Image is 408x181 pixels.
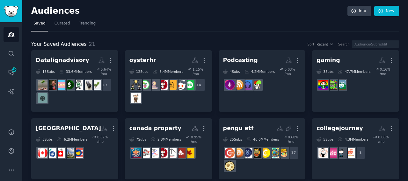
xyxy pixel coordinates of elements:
div: 5.4M Members [153,67,183,76]
div: 7 Sub s [129,135,146,144]
img: growmybusiness [131,80,141,90]
div: 2.8M Members [151,135,181,144]
img: college [318,148,328,158]
span: Trending [79,21,96,26]
img: PersonalFinanceCanada [158,148,168,158]
a: pengu etf25Subs46.0MMembers0.68% /mo+17WallStreetBetsCryptomemecoinsCryptoCurrencyClassicNextCryp... [219,118,306,180]
img: OttawaRealEstate [64,148,74,158]
a: 19 [4,65,19,80]
a: Trending [77,18,98,31]
img: Bitcoin [234,148,244,158]
button: Recent [317,42,334,46]
div: Datalignadvisory [36,56,89,64]
img: podcast [234,80,244,90]
div: + 17 [286,146,299,159]
div: gaming [317,56,340,64]
a: [GEOGRAPHIC_DATA]5Subs6.2MMembers0.67% /momalaysiaOttawaRealEstateCanadaPoliticsottawacanada [31,118,118,180]
img: humanresources [131,93,141,103]
img: CryptoCurrencyClassic [260,148,270,158]
span: Your Saved Audiences [31,40,87,48]
img: AndroidGaming [327,80,337,90]
div: Search [338,42,350,46]
img: EstatePlanning [38,93,47,103]
div: + 7 [98,78,112,92]
img: investing [91,80,101,90]
a: Saved [31,18,48,31]
div: [GEOGRAPHIC_DATA] [36,124,101,132]
img: Money [64,80,74,90]
div: 4.3M Members [338,135,368,144]
div: canada property [129,124,181,132]
img: iosgaming [336,80,346,90]
img: managementconsulting [149,80,159,90]
img: Payroll [167,80,177,90]
img: GummySearch logo [4,6,18,17]
img: podcasts [243,80,252,90]
div: 3 Sub s [317,67,333,76]
a: Podcasting4Subs4.2MMembers0.03% /mopodcastingpodcastspodcastcastos [219,50,306,112]
div: 0.08 % /mo [378,135,395,144]
div: pengu etf [223,124,254,132]
img: techsales [185,80,194,90]
img: CollegeEssays [345,148,355,158]
div: 47.7M Members [338,67,370,76]
span: Recent [317,42,328,46]
div: 0.16 % /mo [380,67,395,76]
div: 46.0M Members [246,135,279,144]
a: Datalignadvisory15Subs33.6MMembers0.64% /mo+7investingMiddleClassFinanceFluentInFinanceMoneymille... [31,50,118,112]
img: podcasting [251,80,261,90]
img: canadahousing [176,148,186,158]
div: 15 Sub s [36,67,55,76]
a: Info [347,6,371,17]
a: oysterhr12Subs5.4MMembers1.15% /mo+4techsalessalesPayrollPersonalFinanceCanadamanagementconsultin... [125,50,212,112]
img: legaladvicecanada [131,148,141,158]
div: 4 Sub s [223,67,240,76]
div: collegejourney [317,124,363,132]
div: 5 Sub s [317,135,333,144]
div: + 4 [192,78,205,92]
img: CryptoCurrencyMoons [225,161,235,171]
img: CanadaPolitics [55,148,65,158]
span: 19 [11,67,17,72]
span: Curated [55,21,70,26]
span: Saved [33,21,46,26]
img: millenials [55,80,65,90]
input: Audience/Subreddit [352,40,399,48]
a: canada property7Subs2.8MMembers0.95% /moRealEstateCanadacanadahousingTorontoRealEstatePersonalFin... [125,118,212,180]
div: 6.2M Members [57,135,87,144]
img: PersonalFinanceCanada [158,80,168,90]
div: 1.15 % /mo [193,67,208,76]
img: CanadaHousing2 [149,148,159,158]
img: ApplyingToCollege [327,148,337,158]
img: Nonprofit_Jobs [140,80,150,90]
img: MiddleClassFinance [82,80,92,90]
img: gaming [318,80,328,90]
img: ottawa [47,148,56,158]
div: 33.6M Members [59,67,92,76]
img: CryptoCurrencyMeta [225,148,235,158]
a: New [374,6,399,17]
div: 0.64 % /mo [101,67,114,76]
img: Bogleheads [47,80,56,90]
div: 0.68 % /mo [288,135,301,144]
div: oysterhr [129,56,156,64]
a: gaming3Subs47.7MMembers0.16% /moiosgamingAndroidGaminggaming [312,50,399,112]
div: 5 Sub s [36,135,53,144]
div: 0.95 % /mo [191,135,208,144]
img: memecoins [269,148,279,158]
div: 25 Sub s [223,135,242,144]
img: castos [225,80,235,90]
img: canada [38,148,47,158]
img: cro [243,148,252,158]
div: Podcasting [223,56,258,64]
img: TorontoRealEstate [167,148,177,158]
img: NextCryptoMoonshots [251,148,261,158]
div: 4.2M Members [244,67,275,76]
span: 21 [89,41,95,47]
div: + 1 [352,146,366,159]
div: Sort [308,42,315,46]
img: FluentInFinance [73,80,83,90]
img: Fire [38,80,47,90]
img: MortgagesCanada [140,148,150,158]
img: sales [176,80,186,90]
